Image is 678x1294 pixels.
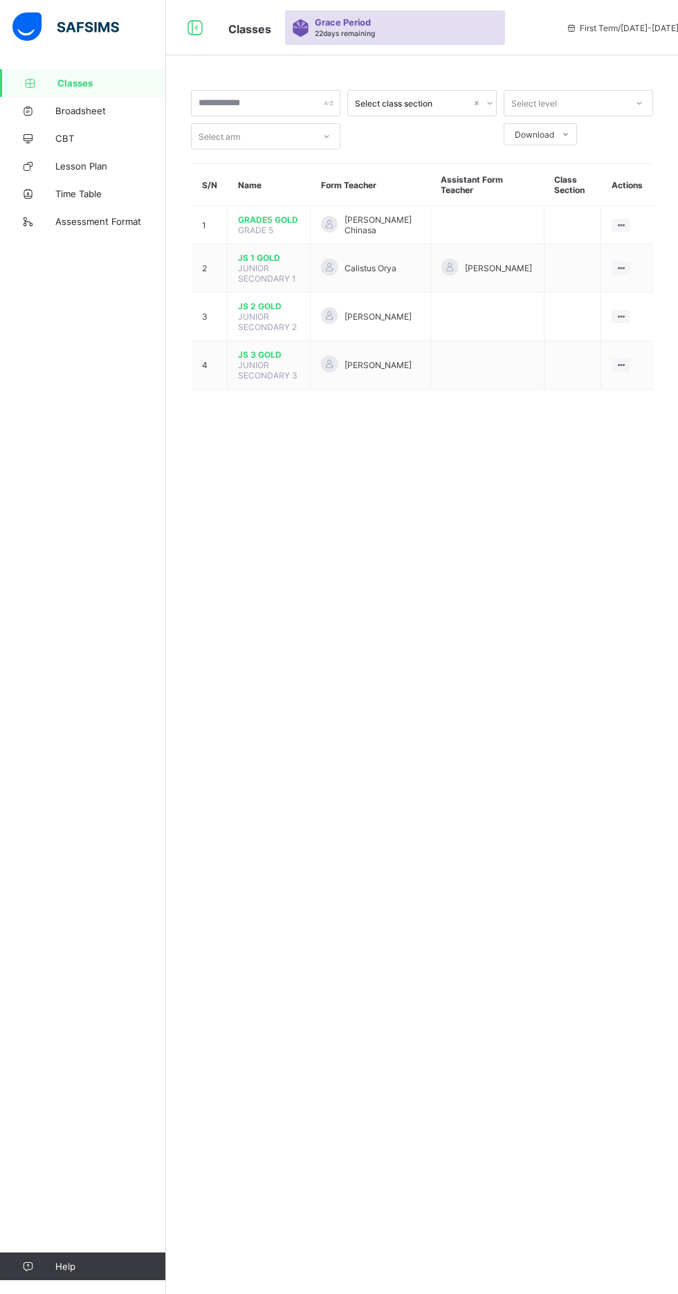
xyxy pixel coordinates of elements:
span: JS 2 GOLD [238,301,300,311]
td: 4 [192,341,228,390]
span: JUNIOR SECONDARY 3 [238,360,297,381]
span: GRADE5 GOLD [238,215,300,225]
td: 3 [192,293,228,341]
span: 22 days remaining [315,29,375,37]
td: 2 [192,244,228,293]
span: Classes [57,78,166,89]
th: Class Section [544,164,601,206]
img: sticker-purple.71386a28dfed39d6af7621340158ba97.svg [292,19,309,37]
th: Assistant Form Teacher [430,164,544,206]
span: [PERSON_NAME] [345,311,412,322]
div: Select class section [355,98,471,109]
span: JUNIOR SECONDARY 1 [238,263,296,284]
div: Select arm [199,123,240,149]
th: Name [228,164,311,206]
th: Form Teacher [311,164,431,206]
span: JS 3 GOLD [238,349,300,360]
span: Help [55,1261,165,1272]
span: CBT [55,133,166,144]
td: 1 [192,206,228,244]
span: JUNIOR SECONDARY 2 [238,311,297,332]
span: [PERSON_NAME] Chinasa [345,215,420,235]
th: Actions [601,164,653,206]
span: JS 1 GOLD [238,253,300,263]
img: safsims [12,12,119,42]
span: Grace Period [315,17,371,28]
span: GRADE 5 [238,225,273,235]
span: Download [515,129,554,140]
span: Assessment Format [55,216,166,227]
span: [PERSON_NAME] [465,263,532,273]
span: Calistus Orya [345,263,396,273]
div: Select level [511,90,557,116]
span: Time Table [55,188,166,199]
th: S/N [192,164,228,206]
span: Lesson Plan [55,161,166,172]
span: [PERSON_NAME] [345,360,412,370]
span: Broadsheet [55,105,166,116]
span: Classes [228,22,271,36]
